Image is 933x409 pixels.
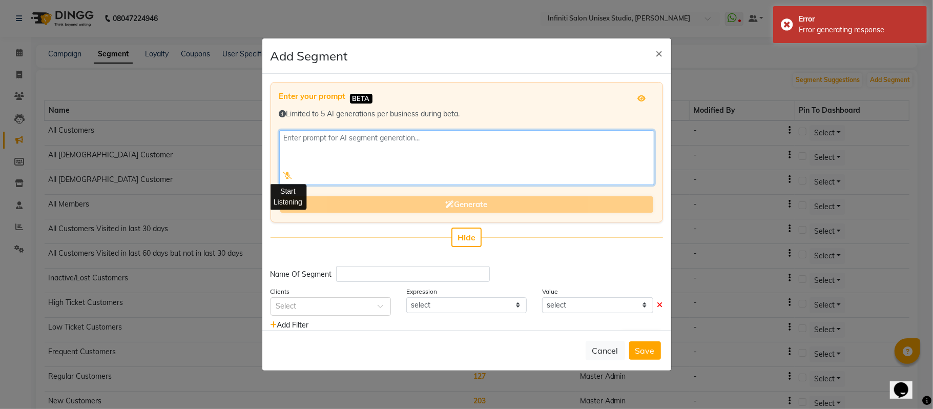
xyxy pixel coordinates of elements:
div: Start Listening [269,184,306,210]
label: Clients [271,287,290,296]
span: × [656,45,663,60]
label: Expression [406,287,437,296]
span: Add Filter [271,320,309,330]
button: Close [648,38,671,67]
iframe: chat widget [890,368,923,399]
div: Error [799,14,919,25]
button: Hide [451,228,482,247]
span: Hide [458,232,475,242]
div: Error generating response [799,25,919,35]
label: Value [542,287,558,296]
h4: Add Segment [271,47,348,65]
span: BETA [350,94,372,104]
button: Save [629,341,661,360]
div: Limited to 5 AI generations per business during beta. [279,109,654,119]
label: Enter your prompt [279,91,346,103]
div: Name Of Segment [271,269,332,280]
button: Cancel [586,341,625,360]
